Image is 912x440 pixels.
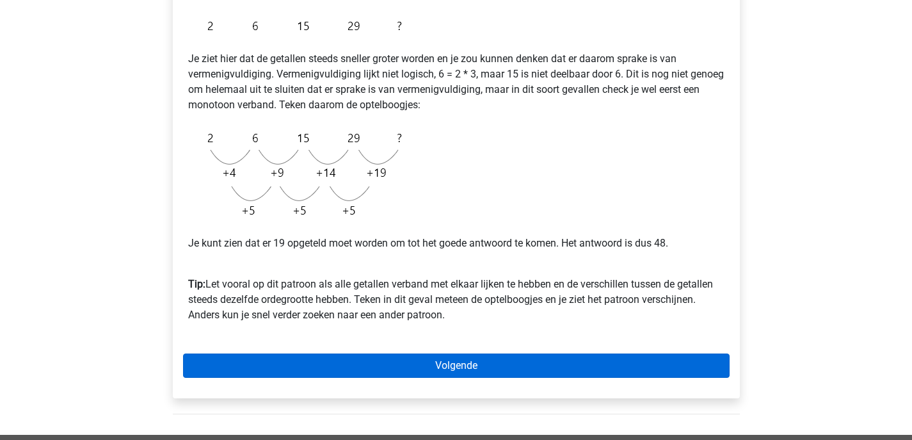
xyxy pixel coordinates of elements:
[188,51,724,113] p: Je ziet hier dat de getallen steeds sneller groter worden en je zou kunnen denken dat er daarom s...
[188,278,205,290] b: Tip:
[188,11,408,41] img: Figure sequences Example 3.png
[188,261,724,323] p: Let vooral op dit patroon als alle getallen verband met elkaar lijken te hebben en de verschillen...
[183,354,730,378] a: Volgende
[188,123,408,225] img: Figure sequences Example 3 explanation.png
[188,236,724,251] p: Je kunt zien dat er 19 opgeteld moet worden om tot het goede antwoord te komen. Het antwoord is d...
